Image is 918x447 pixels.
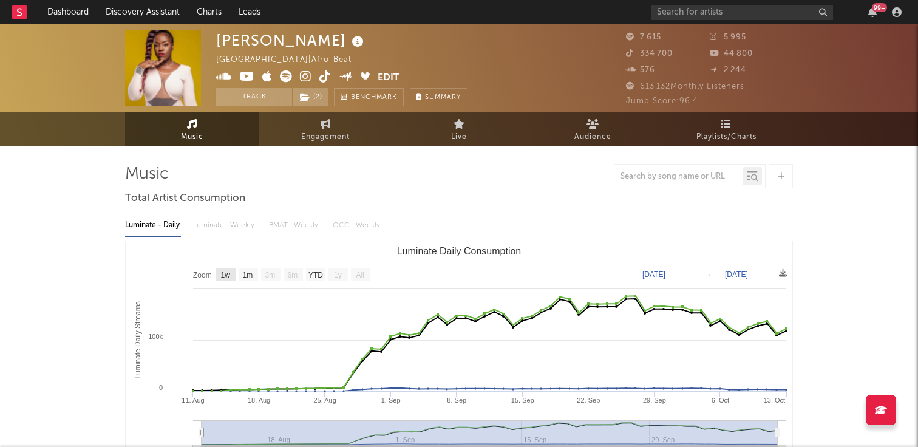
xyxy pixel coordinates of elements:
a: Audience [526,112,659,146]
span: 5 995 [710,33,746,41]
text: 100k [148,333,163,340]
span: Summary [425,94,461,101]
text: 25. Aug [313,397,336,404]
span: 576 [626,66,655,74]
a: Engagement [259,112,392,146]
text: 15. Sep [511,397,534,404]
div: Luminate - Daily [125,215,181,236]
text: [DATE] [642,270,665,279]
input: Search by song name or URL [614,172,743,182]
span: Music [181,130,203,145]
text: 1w [221,271,231,279]
text: 0 [159,384,163,391]
text: 22. Sep [577,397,600,404]
a: Benchmark [334,88,404,106]
text: 1y [334,271,342,279]
text: Zoom [193,271,212,279]
text: 29. Sep [643,397,666,404]
text: 1m [243,271,253,279]
text: YTD [308,271,323,279]
span: Live [451,130,467,145]
button: (2) [293,88,328,106]
text: 6. Oct [712,397,729,404]
a: Playlists/Charts [659,112,793,146]
button: Edit [378,70,399,86]
text: Luminate Daily Streams [134,301,142,378]
span: Audience [574,130,611,145]
text: All [356,271,364,279]
input: Search for artists [651,5,833,20]
div: 99 + [872,3,887,12]
text: → [704,270,712,279]
a: Live [392,112,526,146]
text: 3m [265,271,276,279]
div: [PERSON_NAME] [216,30,367,50]
text: 11. Aug [182,397,204,404]
span: Playlists/Charts [696,130,756,145]
text: 8. Sep [447,397,466,404]
text: 6m [288,271,298,279]
text: 13. Oct [764,397,785,404]
span: Benchmark [351,90,397,105]
button: Summary [410,88,467,106]
span: Jump Score: 96.4 [626,97,698,105]
text: [DATE] [725,270,748,279]
button: 99+ [868,7,877,17]
span: 44 800 [710,50,753,58]
button: Track [216,88,292,106]
text: 1. Sep [381,397,401,404]
span: 2 244 [710,66,746,74]
span: 7 615 [626,33,661,41]
span: ( 2 ) [292,88,328,106]
span: Total Artist Consumption [125,191,245,206]
a: Music [125,112,259,146]
div: [GEOGRAPHIC_DATA] | Afro-Beat [216,53,365,67]
span: 334 700 [626,50,673,58]
text: Luminate Daily Consumption [397,246,522,256]
text: 18. Aug [248,397,270,404]
span: 613 132 Monthly Listeners [626,83,744,90]
span: Engagement [301,130,350,145]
